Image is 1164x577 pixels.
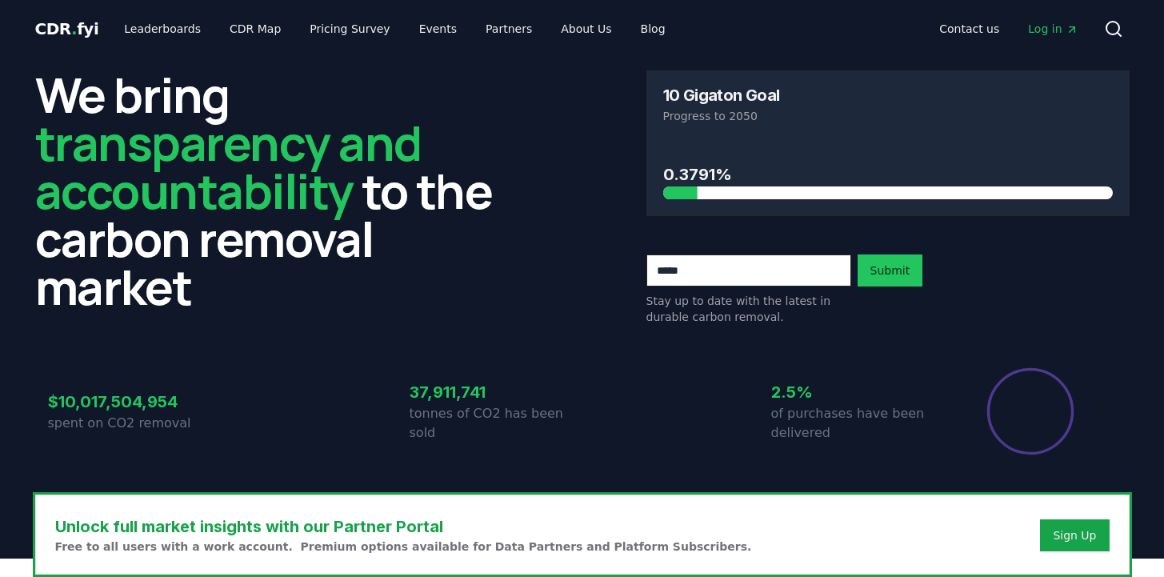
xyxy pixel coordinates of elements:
p: Stay up to date with the latest in durable carbon removal. [646,293,851,325]
span: Log in [1028,21,1078,37]
h3: 2.5% [771,380,944,404]
a: About Us [548,14,624,43]
span: CDR fyi [35,19,99,38]
div: Percentage of sales delivered [986,367,1075,456]
span: . [71,19,77,38]
nav: Main [926,14,1090,43]
a: CDR Map [217,14,294,43]
a: Partners [473,14,545,43]
h3: 37,911,741 [410,380,582,404]
h3: 10 Gigaton Goal [663,87,780,103]
p: Progress to 2050 [663,108,1113,124]
p: Free to all users with a work account. Premium options available for Data Partners and Platform S... [55,539,752,555]
h3: $10,017,504,954 [48,390,221,414]
span: transparency and accountability [35,110,422,223]
h2: We bring to the carbon removal market [35,70,518,311]
button: Sign Up [1040,519,1109,551]
a: Leaderboards [111,14,214,43]
a: Sign Up [1053,527,1096,543]
a: Contact us [926,14,1012,43]
a: Log in [1015,14,1090,43]
nav: Main [111,14,678,43]
a: Blog [628,14,678,43]
a: Pricing Survey [297,14,402,43]
p: tonnes of CO2 has been sold [410,404,582,443]
h3: Unlock full market insights with our Partner Portal [55,515,752,539]
button: Submit [858,254,923,286]
p: of purchases have been delivered [771,404,944,443]
h3: 0.3791% [663,162,1113,186]
a: CDR.fyi [35,18,99,40]
a: Events [406,14,470,43]
p: spent on CO2 removal [48,414,221,433]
